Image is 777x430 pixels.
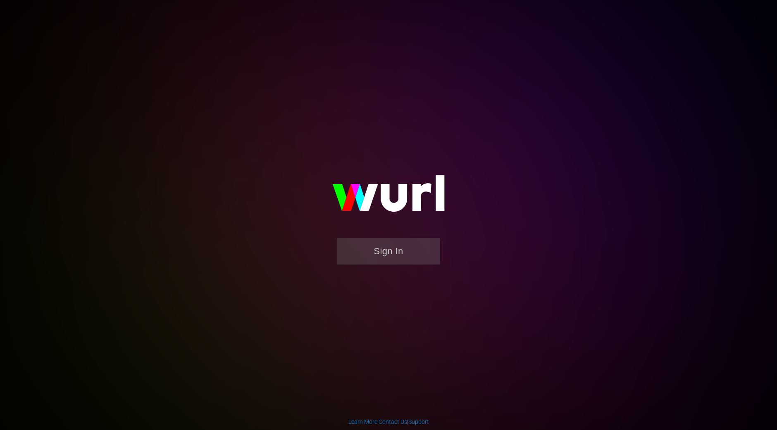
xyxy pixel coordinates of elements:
[337,238,440,265] button: Sign In
[379,418,407,425] a: Contact Us
[348,418,377,425] a: Learn More
[306,157,471,237] img: wurl-logo-on-black-223613ac3d8ba8fe6dc639794a292ebdb59501304c7dfd60c99c58986ef67473.svg
[348,418,429,426] div: | |
[408,418,429,425] a: Support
